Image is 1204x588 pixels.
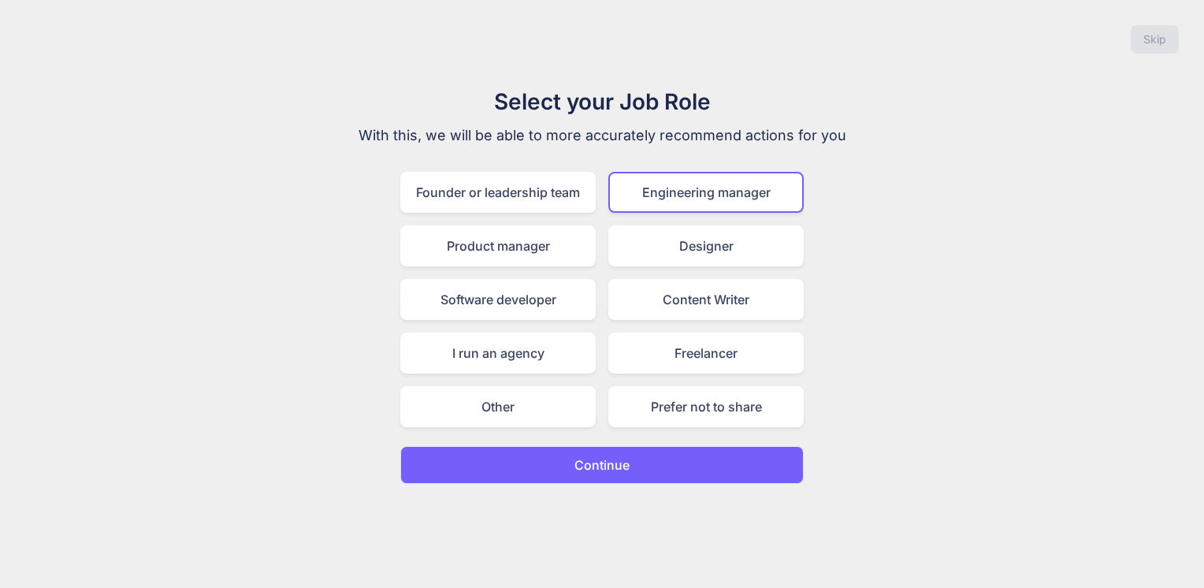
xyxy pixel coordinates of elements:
p: Continue [574,456,630,474]
button: Skip [1131,25,1179,54]
div: Founder or leadership team [400,172,596,213]
div: Other [400,386,596,427]
div: Software developer [400,279,596,320]
p: With this, we will be able to more accurately recommend actions for you [337,125,867,147]
button: Continue [400,446,804,484]
div: Freelancer [608,333,804,374]
div: Content Writer [608,279,804,320]
h1: Select your Job Role [337,85,867,118]
div: Prefer not to share [608,386,804,427]
div: Engineering manager [608,172,804,213]
div: Designer [608,225,804,266]
div: I run an agency [400,333,596,374]
div: Product manager [400,225,596,266]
